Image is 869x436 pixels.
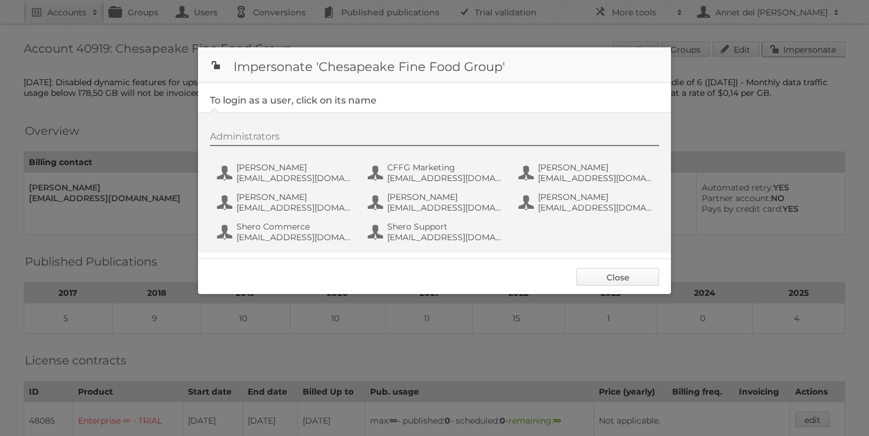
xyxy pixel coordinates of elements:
button: [PERSON_NAME] [EMAIL_ADDRESS][DOMAIN_NAME] [517,190,656,214]
span: [EMAIL_ADDRESS][DOMAIN_NAME] [236,232,351,243]
span: [EMAIL_ADDRESS][DOMAIN_NAME] [387,232,502,243]
button: Shero Support [EMAIL_ADDRESS][DOMAIN_NAME] [367,220,505,244]
span: Shero Commerce [236,221,351,232]
span: CFFG Marketing [387,162,502,173]
span: [EMAIL_ADDRESS][DOMAIN_NAME] [387,202,502,213]
div: Administrators [210,131,659,146]
span: Shero Support [387,221,502,232]
span: [PERSON_NAME] [387,192,502,202]
button: CFFG Marketing [EMAIL_ADDRESS][DOMAIN_NAME] [367,161,505,185]
span: [PERSON_NAME] [236,162,351,173]
button: [PERSON_NAME] [EMAIL_ADDRESS][DOMAIN_NAME] [216,161,355,185]
a: Close [576,268,659,286]
span: [EMAIL_ADDRESS][DOMAIN_NAME] [538,202,653,213]
span: [PERSON_NAME] [538,162,653,173]
span: [EMAIL_ADDRESS][DOMAIN_NAME] [236,173,351,183]
span: [EMAIL_ADDRESS][DOMAIN_NAME] [236,202,351,213]
span: [PERSON_NAME] [538,192,653,202]
button: [PERSON_NAME] [EMAIL_ADDRESS][DOMAIN_NAME] [216,190,355,214]
h1: Impersonate 'Chesapeake Fine Food Group' [198,47,671,83]
span: [PERSON_NAME] [236,192,351,202]
legend: To login as a user, click on its name [210,95,377,106]
button: [PERSON_NAME] [EMAIL_ADDRESS][DOMAIN_NAME] [367,190,505,214]
button: Shero Commerce [EMAIL_ADDRESS][DOMAIN_NAME] [216,220,355,244]
span: [EMAIL_ADDRESS][DOMAIN_NAME] [387,173,502,183]
span: [EMAIL_ADDRESS][DOMAIN_NAME] [538,173,653,183]
button: [PERSON_NAME] [EMAIL_ADDRESS][DOMAIN_NAME] [517,161,656,185]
